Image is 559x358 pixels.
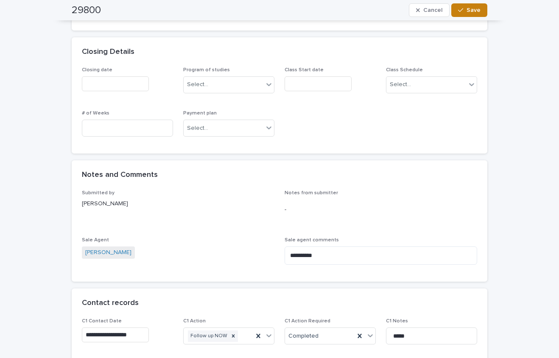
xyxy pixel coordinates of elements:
[82,319,122,324] span: C1 Contact Date
[390,80,411,89] div: Select...
[187,124,208,133] div: Select...
[285,190,338,196] span: Notes from submitter
[183,319,206,324] span: C1 Action
[188,330,229,342] div: Follow up NOW
[285,205,477,214] p: -
[82,190,115,196] span: Submitted by
[451,3,487,17] button: Save
[82,238,109,243] span: Sale Agent
[285,238,339,243] span: Sale agent comments
[82,299,139,308] h2: Contact records
[82,171,158,180] h2: Notes and Comments
[285,319,330,324] span: C1 Action Required
[187,80,208,89] div: Select...
[85,248,131,257] a: [PERSON_NAME]
[72,4,101,17] h2: 29800
[386,67,423,73] span: Class Schedule
[288,332,319,341] span: Completed
[409,3,450,17] button: Cancel
[183,111,217,116] span: Payment plan
[82,67,112,73] span: Closing date
[386,319,408,324] span: C1 Notes
[82,111,109,116] span: # of Weeks
[285,67,324,73] span: Class Start date
[467,7,481,13] span: Save
[183,67,230,73] span: Program of studies
[82,48,134,57] h2: Closing Details
[423,7,442,13] span: Cancel
[82,199,274,208] p: [PERSON_NAME]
